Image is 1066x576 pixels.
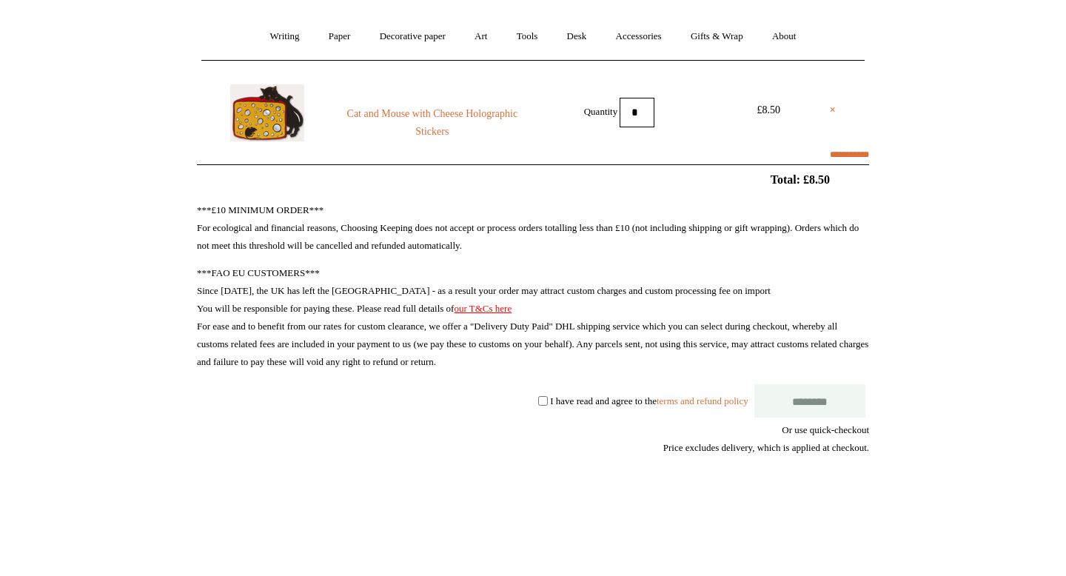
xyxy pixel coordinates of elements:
a: Tools [503,17,552,56]
a: Writing [257,17,313,56]
a: Cat and Mouse with Cheese Holographic Stickers [332,105,533,141]
h2: Total: £8.50 [163,173,903,187]
a: About [759,17,810,56]
p: ***FAO EU CUSTOMERS*** Since [DATE], the UK has left the [GEOGRAPHIC_DATA] - as a result your ord... [197,264,869,371]
label: I have read and agree to the [550,395,748,406]
label: Quantity [584,105,618,116]
div: £8.50 [735,101,802,119]
a: Decorative paper [366,17,459,56]
a: × [830,101,836,119]
p: ***£10 MINIMUM ORDER*** For ecological and financial reasons, Choosing Keeping does not accept or... [197,201,869,255]
a: Accessories [603,17,675,56]
a: terms and refund policy [657,395,748,406]
a: Paper [315,17,364,56]
div: Price excludes delivery, which is applied at checkout. [197,439,869,457]
a: Art [461,17,500,56]
iframe: PayPal-paypal [758,510,869,550]
div: Or use quick-checkout [197,421,869,457]
a: Desk [554,17,600,56]
img: Cat and Mouse with Cheese Holographic Stickers [230,84,304,141]
a: Gifts & Wrap [677,17,757,56]
a: our T&Cs here [454,303,512,314]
